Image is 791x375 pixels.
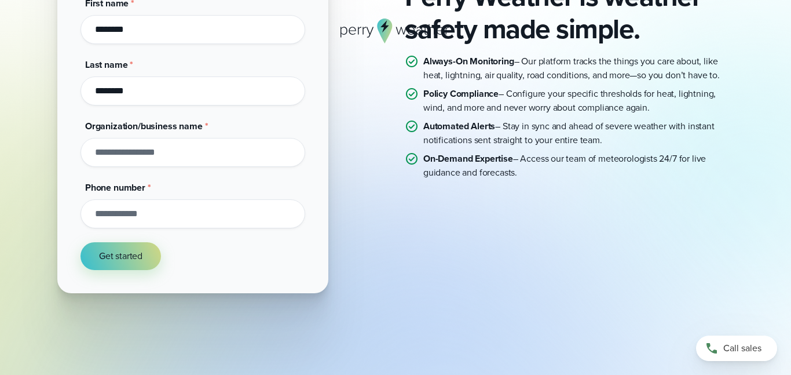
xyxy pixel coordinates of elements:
[423,54,514,68] strong: Always-On Monitoring
[85,181,145,194] span: Phone number
[423,152,513,165] strong: On-Demand Expertise
[696,336,777,361] a: Call sales
[423,87,734,115] p: – Configure your specific thresholds for heat, lightning, wind, and more and never worry about co...
[99,249,142,263] span: Get started
[423,119,495,133] strong: Automated Alerts
[723,341,761,355] span: Call sales
[80,242,161,270] button: Get started
[423,152,734,180] p: – Access our team of meteorologists 24/7 for live guidance and forecasts.
[423,119,734,147] p: – Stay in sync and ahead of severe weather with instant notifications sent straight to your entir...
[85,119,203,133] span: Organization/business name
[85,58,127,71] span: Last name
[423,87,499,100] strong: Policy Compliance
[423,54,734,82] p: – Our platform tracks the things you care about, like heat, lightning, air quality, road conditio...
